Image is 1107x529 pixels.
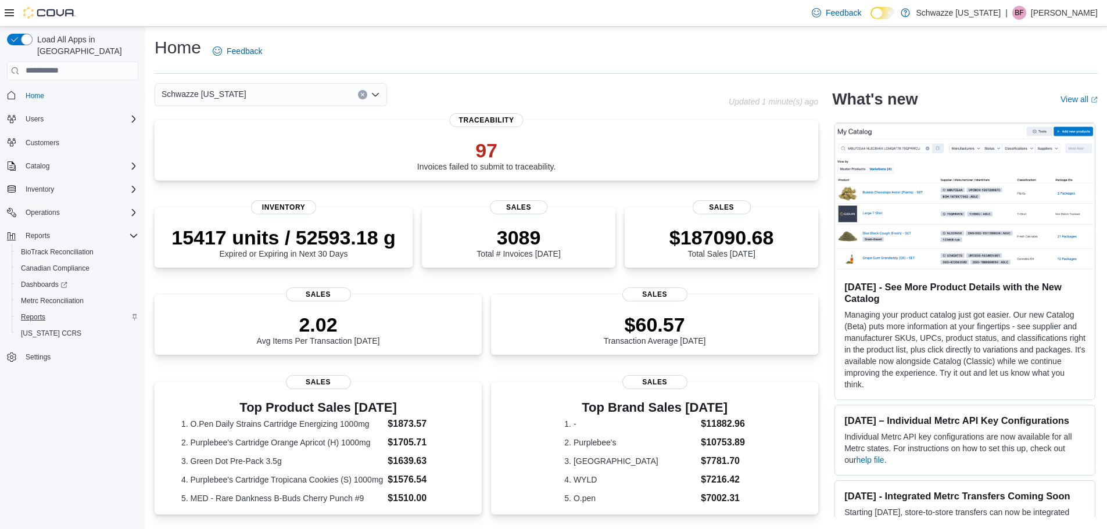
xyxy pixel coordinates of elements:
button: Canadian Compliance [12,260,143,276]
span: Reports [21,312,45,322]
dd: $7216.42 [701,473,745,487]
dt: 3. [GEOGRAPHIC_DATA] [564,455,696,467]
nav: Complex example [7,82,138,396]
span: Canadian Compliance [16,261,138,275]
button: Open list of options [371,90,380,99]
div: Transaction Average [DATE] [604,313,706,346]
dt: 4. WYLD [564,474,696,485]
button: Customers [2,134,143,151]
dt: 1. - [564,418,696,430]
span: Users [26,114,44,124]
span: Home [26,91,44,100]
dt: 4. Purplebee's Cartridge Tropicana Cookies (S) 1000mg [181,474,383,485]
a: Metrc Reconciliation [16,294,88,308]
button: [US_STATE] CCRS [12,325,143,341]
a: Settings [21,350,55,364]
span: Load All Apps in [GEOGRAPHIC_DATA] [33,34,138,57]
dt: 2. Purplebee's [564,437,696,448]
span: Sales [693,200,751,214]
div: Invoices failed to submit to traceability. [417,139,556,171]
dd: $1576.54 [388,473,455,487]
div: Total # Invoices [DATE] [477,226,560,258]
span: Sales [286,375,351,389]
span: Operations [26,208,60,217]
span: Settings [26,352,51,362]
span: Feedback [227,45,262,57]
div: Expired or Expiring in Next 30 Days [171,226,396,258]
span: Dashboards [16,278,138,292]
span: BioTrack Reconciliation [16,245,138,259]
button: Reports [2,228,143,244]
h3: [DATE] - Integrated Metrc Transfers Coming Soon [844,490,1085,502]
p: 97 [417,139,556,162]
h3: [DATE] - See More Product Details with the New Catalog [844,281,1085,304]
dd: $1639.63 [388,454,455,468]
p: [PERSON_NAME] [1031,6,1098,20]
dd: $10753.89 [701,436,745,449]
span: Inventory [21,182,138,196]
span: Feedback [826,7,861,19]
span: Inventory [251,200,316,214]
span: Reports [16,310,138,324]
span: BF [1015,6,1023,20]
p: 2.02 [257,313,380,336]
button: Catalog [21,159,54,173]
span: Home [21,88,138,103]
span: Reports [26,231,50,240]
p: Individual Metrc API key configurations are now available for all Metrc states. For instructions ... [844,431,1085,466]
button: Inventory [2,181,143,197]
a: View allExternal link [1061,95,1098,104]
button: Catalog [2,158,143,174]
a: help file [856,455,884,465]
button: Users [21,112,48,126]
h2: What's new [832,90,918,109]
span: [US_STATE] CCRS [21,329,81,338]
button: Reports [12,309,143,325]
span: Schwazze [US_STATE] [162,87,246,101]
a: Dashboards [16,278,72,292]
span: Inventory [26,185,54,194]
dt: 3. Green Dot Pre-Pack 3.5g [181,455,383,467]
a: Reports [16,310,50,324]
span: Users [21,112,138,126]
span: Operations [21,206,138,219]
span: Catalog [26,161,49,171]
span: Washington CCRS [16,326,138,340]
span: Sales [622,287,687,301]
button: Inventory [21,182,59,196]
a: Feedback [208,39,267,63]
p: Updated 1 minute(s) ago [729,97,818,106]
span: Sales [286,287,351,301]
span: Metrc Reconciliation [16,294,138,308]
svg: External link [1091,96,1098,103]
dd: $7002.31 [701,491,745,505]
span: Catalog [21,159,138,173]
span: Customers [26,138,59,147]
span: Settings [21,350,138,364]
span: Customers [21,135,138,150]
button: Home [2,87,143,104]
p: $187090.68 [669,226,774,249]
span: Sales [490,200,548,214]
button: Metrc Reconciliation [12,293,143,309]
span: Reports [21,229,138,243]
button: Settings [2,348,143,365]
a: Home [21,89,49,103]
dt: 5. MED - Rare Dankness B-Buds Cherry Punch #9 [181,492,383,504]
dt: 5. O.pen [564,492,696,504]
img: Cova [23,7,76,19]
button: Users [2,111,143,127]
a: Feedback [807,1,866,24]
h3: Top Brand Sales [DATE] [564,401,745,415]
button: Operations [2,204,143,221]
button: Reports [21,229,55,243]
input: Dark Mode [870,7,895,19]
p: Schwazze [US_STATE] [916,6,1001,20]
p: 15417 units / 52593.18 g [171,226,396,249]
span: Metrc Reconciliation [21,296,84,305]
button: Operations [21,206,65,219]
h3: [DATE] – Individual Metrc API Key Configurations [844,415,1085,426]
a: Dashboards [12,276,143,293]
dd: $11882.96 [701,417,745,431]
p: $60.57 [604,313,706,336]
